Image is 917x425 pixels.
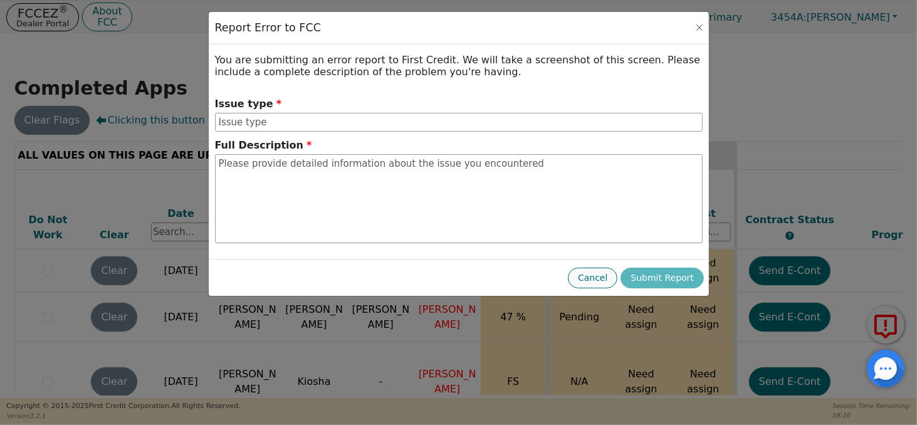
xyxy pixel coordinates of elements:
p: Full Description [215,138,312,153]
p: Issue type [215,97,282,112]
h4: You are submitting an error report to First Credit. We will take a screenshot of this screen. Ple... [215,54,703,78]
button: Cancel [568,268,617,288]
button: Close [693,21,706,34]
h3: Report Error to FCC [215,21,321,34]
input: Issue type [215,113,703,132]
